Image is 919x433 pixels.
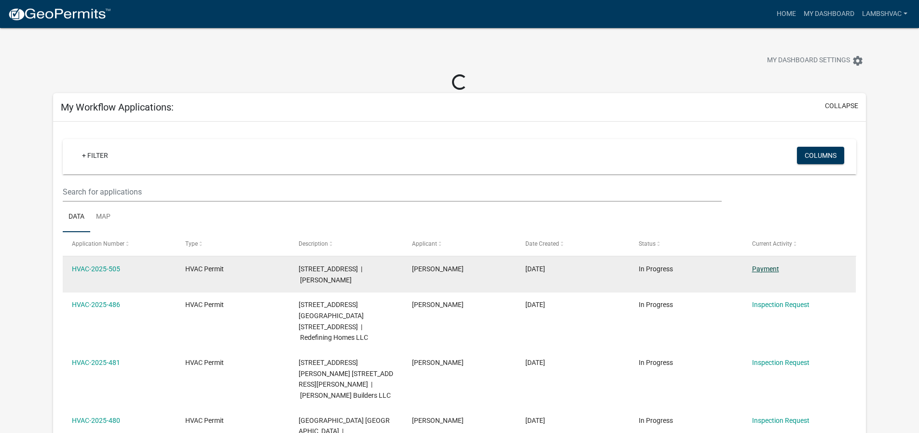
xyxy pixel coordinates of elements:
[289,232,403,255] datatable-header-cell: Description
[767,55,850,67] span: My Dashboard Settings
[852,55,864,67] i: settings
[90,202,116,233] a: Map
[825,101,858,111] button: collapse
[412,240,437,247] span: Applicant
[299,359,393,399] span: 2762 ABBY WOODS DRIVE 2762 Abby Woods Drive | Witten Builders LLC
[299,265,362,284] span: 11 CEDARGROVE LANE | Clark Ronald
[412,301,464,308] span: Sara Lamb
[752,417,809,424] a: Inspection Request
[629,232,742,255] datatable-header-cell: Status
[72,359,120,366] a: HVAC-2025-481
[63,202,90,233] a: Data
[800,5,858,23] a: My Dashboard
[63,232,176,255] datatable-header-cell: Application Number
[525,359,545,366] span: 08/04/2025
[72,265,120,273] a: HVAC-2025-505
[639,417,673,424] span: In Progress
[525,417,545,424] span: 08/04/2025
[773,5,800,23] a: Home
[412,417,464,424] span: Sara Lamb
[176,232,289,255] datatable-header-cell: Type
[72,240,124,247] span: Application Number
[74,147,116,164] a: + Filter
[299,301,368,341] span: 924 CHESTNUT STREET, EAST 924 E Chestnut Street | Redefining Homes LLC
[525,301,545,308] span: 08/06/2025
[858,5,911,23] a: Lambshvac
[797,147,844,164] button: Columns
[752,301,809,308] a: Inspection Request
[185,301,224,308] span: HVAC Permit
[639,359,673,366] span: In Progress
[639,240,656,247] span: Status
[516,232,630,255] datatable-header-cell: Date Created
[185,265,224,273] span: HVAC Permit
[299,240,328,247] span: Description
[752,359,809,366] a: Inspection Request
[752,265,779,273] a: Payment
[185,417,224,424] span: HVAC Permit
[72,417,120,424] a: HVAC-2025-480
[752,240,792,247] span: Current Activity
[639,301,673,308] span: In Progress
[63,182,721,202] input: Search for applications
[412,265,464,273] span: Sara Lamb
[72,301,120,308] a: HVAC-2025-486
[742,232,856,255] datatable-header-cell: Current Activity
[525,265,545,273] span: 08/12/2025
[61,101,174,113] h5: My Workflow Applications:
[403,232,516,255] datatable-header-cell: Applicant
[525,240,559,247] span: Date Created
[185,240,198,247] span: Type
[759,51,871,70] button: My Dashboard Settingssettings
[185,359,224,366] span: HVAC Permit
[639,265,673,273] span: In Progress
[412,359,464,366] span: Sara Lamb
